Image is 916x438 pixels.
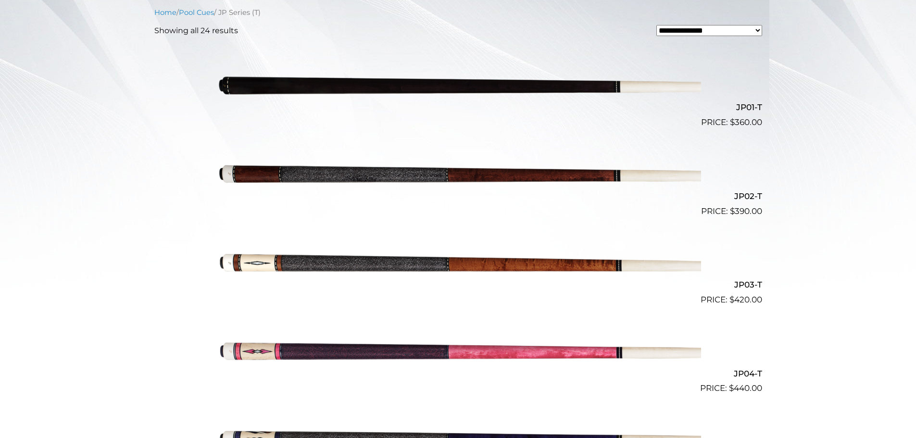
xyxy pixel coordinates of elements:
a: JP04-T $440.00 [154,310,762,395]
img: JP02-T [215,133,701,213]
a: JP01-T $360.00 [154,44,762,129]
a: Home [154,8,176,17]
img: JP04-T [215,310,701,391]
bdi: 390.00 [730,206,762,216]
h2: JP03-T [154,276,762,294]
span: $ [730,206,735,216]
nav: Breadcrumb [154,7,762,18]
bdi: 420.00 [729,295,762,304]
img: JP01-T [215,44,701,125]
h2: JP02-T [154,187,762,205]
h2: JP01-T [154,99,762,116]
select: Shop order [656,25,762,36]
h2: JP04-T [154,364,762,382]
span: $ [729,295,734,304]
bdi: 440.00 [729,383,762,393]
bdi: 360.00 [730,117,762,127]
a: JP03-T $420.00 [154,222,762,306]
span: $ [729,383,734,393]
a: JP02-T $390.00 [154,133,762,217]
img: JP03-T [215,222,701,302]
p: Showing all 24 results [154,25,238,37]
a: Pool Cues [179,8,214,17]
span: $ [730,117,735,127]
